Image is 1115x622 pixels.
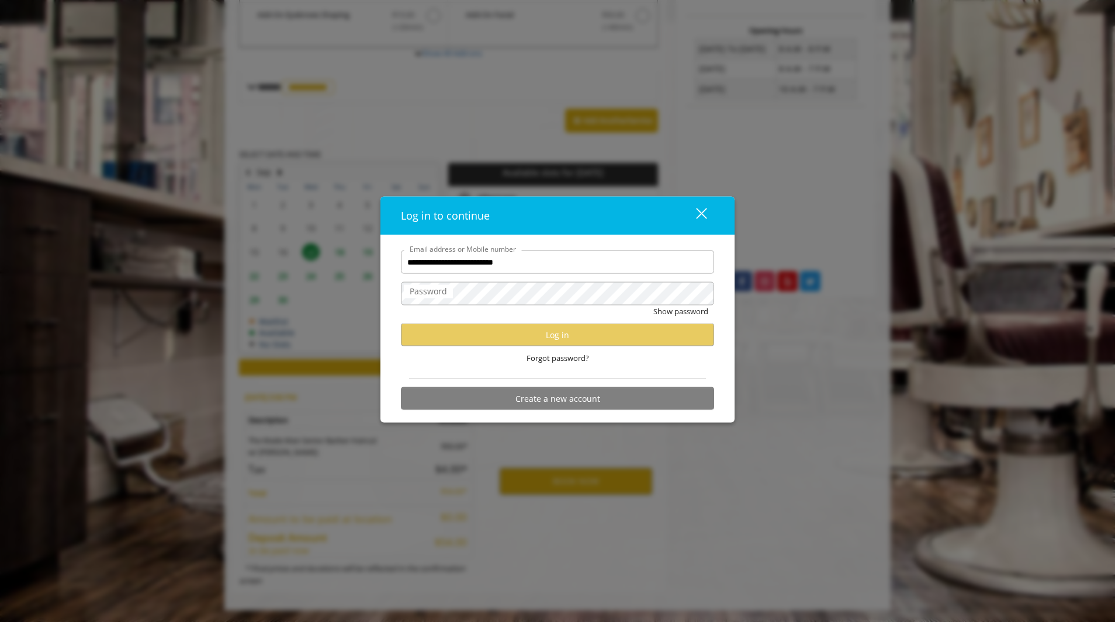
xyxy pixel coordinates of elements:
span: Forgot password? [527,352,589,364]
label: Email address or Mobile number [404,244,522,255]
label: Password [404,285,453,298]
input: Password [401,282,714,305]
span: Log in to continue [401,209,490,223]
button: Create a new account [401,387,714,410]
input: Email address or Mobile number [401,251,714,274]
button: Show password [653,305,708,318]
button: close dialog [674,204,714,228]
div: close dialog [683,207,706,224]
button: Log in [401,324,714,346]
